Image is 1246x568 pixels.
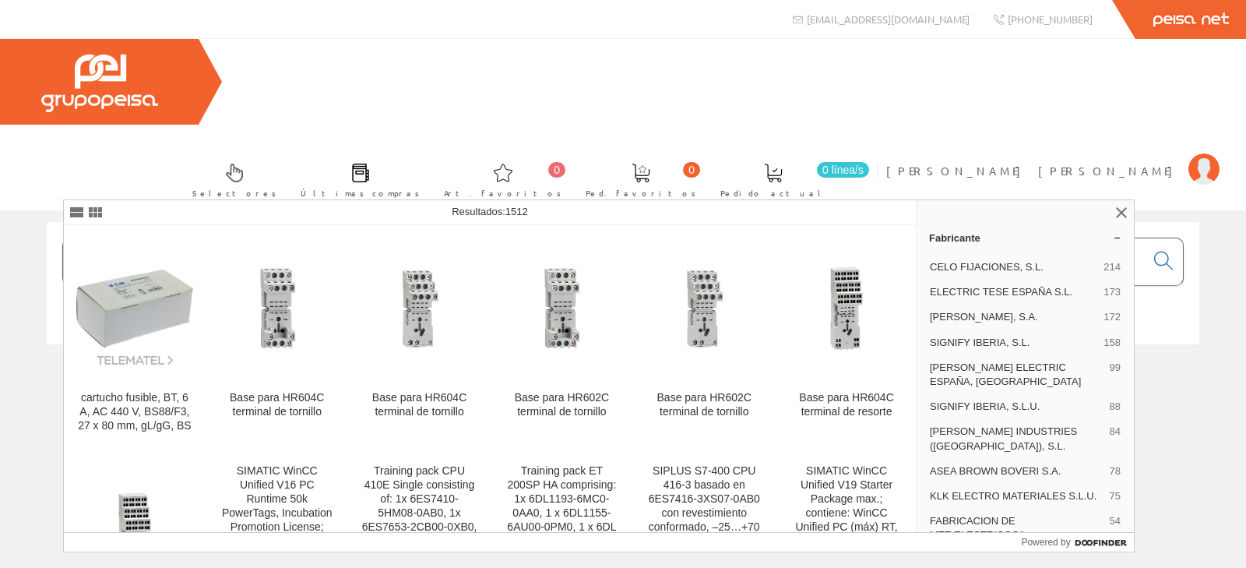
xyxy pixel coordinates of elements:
[361,464,478,549] div: Training pack CPU 410E Single consisting of: 1x 6ES7410-5HM08-0AB0, 1x 6ES7653-2CB00-0XB0, 1x 6ES740
[503,464,620,549] div: Training pack ET 200SP HA comprising: 1x 6DL1193-6MC0-0AA0, 1 x 6DL1155-6AU00-0PM0, 1 x 6DL 1193-6BH
[886,150,1220,165] a: [PERSON_NAME] [PERSON_NAME]
[1008,12,1093,26] span: [PHONE_NUMBER]
[1110,464,1121,478] span: 78
[64,226,206,451] a: cartucho fusible, BT, 6 A, AC 440 V, BS88/F3, 27 x 80 mm, gL/gG, BS cartucho fusible, BT, 6 A, AC...
[633,226,775,451] a: Base para HR602C terminal de tornillo Base para HR602C terminal de tornillo
[705,150,873,207] a: 0 línea/s Pedido actual
[548,162,565,178] span: 0
[206,226,348,451] a: Base para HR604C terminal de tornillo Base para HR604C terminal de tornillo
[1103,260,1121,274] span: 214
[776,226,917,451] a: Base para HR604C terminal de resorte Base para HR604C terminal de resorte
[192,185,276,201] span: Selectores
[47,364,1199,377] div: © Grupo Peisa
[930,310,1097,324] span: [PERSON_NAME], S.A.
[646,464,762,549] div: SIPLUS S7-400 CPU 416-3 basado en 6ES7416-3XS07-0AB0 con revestimiento conformado, –25…+70 °C, módul
[444,185,561,201] span: Art. favoritos
[503,391,620,419] div: Base para HR602C terminal de tornillo
[361,391,478,419] div: Base para HR604C terminal de tornillo
[930,260,1097,274] span: CELO FIJACIONES, S.L.
[930,361,1103,389] span: [PERSON_NAME] ELECTRIC ESPAÑA, [GEOGRAPHIC_DATA]
[301,185,420,201] span: Últimas compras
[930,285,1097,299] span: ELECTRIC TESE ESPAÑA S.L.
[788,391,905,419] div: Base para HR604C terminal de resorte
[886,163,1181,178] span: [PERSON_NAME] [PERSON_NAME]
[807,12,970,26] span: [EMAIL_ADDRESS][DOMAIN_NAME]
[1103,310,1121,324] span: 172
[1110,361,1121,389] span: 99
[219,464,336,549] div: SIMATIC WinCC Unified V16 PC Runtime 50k PowerTags, Incubation Promotion License; Runtime software i
[788,464,905,549] div: SIMATIC WinCC Unified V19 Starter Package max.; contiene: WinCC Unified PC (máx) RT, Logging Tags (5
[361,265,478,352] img: Base para HR604C terminal de tornillo
[1103,285,1121,299] span: 173
[177,150,284,207] a: Selectores
[76,391,193,433] div: cartucho fusible, BT, 6 A, AC 440 V, BS88/F3, 27 x 80 mm, gL/gG, BS
[586,185,696,201] span: Ped. favoritos
[452,206,528,217] span: Resultados:
[503,265,620,352] img: Base para HR602C terminal de tornillo
[1110,400,1121,414] span: 88
[1103,336,1121,350] span: 158
[285,150,428,207] a: Últimas compras
[720,185,826,201] span: Pedido actual
[349,226,491,451] a: Base para HR604C terminal de tornillo Base para HR604C terminal de tornillo
[930,425,1103,453] span: [PERSON_NAME] INDUSTRIES ([GEOGRAPHIC_DATA]), S.L.
[930,336,1097,350] span: SIGNIFY IBERIA, S.L.
[930,400,1103,414] span: SIGNIFY IBERIA, S.L.U.
[505,206,528,217] span: 1512
[491,226,632,451] a: Base para HR602C terminal de tornillo Base para HR602C terminal de tornillo
[1021,535,1070,549] span: Powered by
[219,265,336,352] img: Base para HR604C terminal de tornillo
[1110,425,1121,453] span: 84
[1110,514,1121,542] span: 54
[646,391,762,419] div: Base para HR602C terminal de tornillo
[817,162,869,178] span: 0 línea/s
[646,265,762,352] img: Base para HR602C terminal de tornillo
[1021,533,1134,552] a: Powered by
[930,514,1103,542] span: FABRICACION DE MTE.ELECTRICOSA
[41,55,158,112] img: Grupo Peisa
[788,265,905,352] img: Base para HR604C terminal de resorte
[930,464,1103,478] span: ASEA BROWN BOVERI S.A.
[76,250,193,367] img: cartucho fusible, BT, 6 A, AC 440 V, BS88/F3, 27 x 80 mm, gL/gG, BS
[683,162,700,178] span: 0
[930,489,1103,503] span: KLK ELECTRO MATERIALES S.L.U.
[219,391,336,419] div: Base para HR604C terminal de tornillo
[917,225,1134,250] a: Fabricante
[1110,489,1121,503] span: 75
